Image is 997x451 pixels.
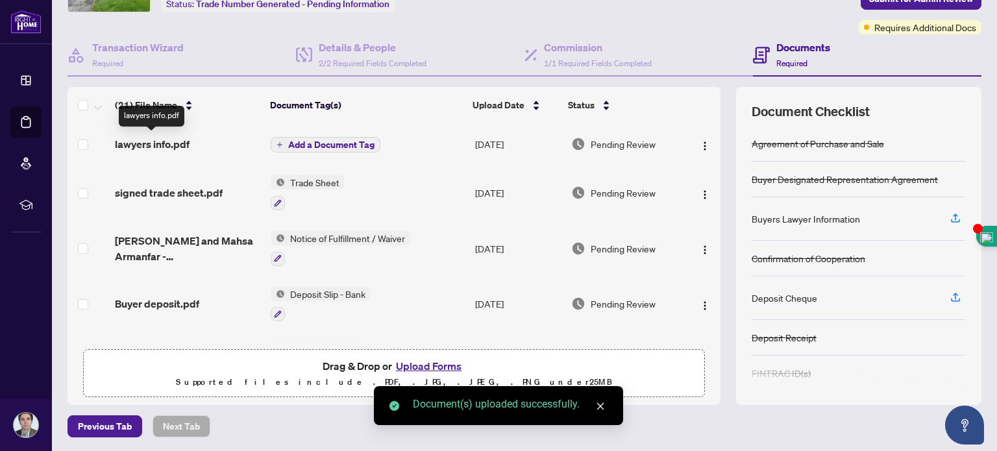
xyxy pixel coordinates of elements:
[14,413,38,437] img: Profile Icon
[271,175,345,210] button: Status IconTrade Sheet
[695,182,715,203] button: Logo
[115,98,177,112] span: (21) File Name
[571,241,585,256] img: Document Status
[776,40,830,55] h4: Documents
[271,137,380,152] button: Add a Document Tag
[413,396,608,412] div: Document(s) uploaded successfully.
[92,374,696,390] p: Supported files include .PDF, .JPG, .JPEG, .PNG under 25 MB
[115,136,190,152] span: lawyers info.pdf
[700,245,710,255] img: Logo
[265,87,467,123] th: Document Tag(s)
[285,287,371,301] span: Deposit Slip - Bank
[92,58,123,68] span: Required
[271,231,285,245] img: Status Icon
[115,296,199,311] span: Buyer deposit.pdf
[470,276,566,332] td: [DATE]
[752,212,860,226] div: Buyers Lawyer Information
[470,332,566,387] td: [DATE]
[593,399,608,413] a: Close
[271,136,380,153] button: Add a Document Tag
[695,238,715,259] button: Logo
[110,87,265,123] th: (21) File Name
[752,172,938,186] div: Buyer Designated Representation Agreement
[84,350,704,398] span: Drag & Drop orUpload FormsSupported files include .PDF, .JPG, .JPEG, .PNG under25MB
[571,297,585,311] img: Document Status
[700,141,710,151] img: Logo
[568,98,595,112] span: Status
[271,175,285,189] img: Status Icon
[591,297,656,311] span: Pending Review
[277,141,283,148] span: plus
[596,402,605,411] span: close
[752,103,870,121] span: Document Checklist
[92,40,184,55] h4: Transaction Wizard
[571,186,585,200] img: Document Status
[319,40,426,55] h4: Details & People
[153,415,210,437] button: Next Tab
[874,20,976,34] span: Requires Additional Docs
[571,137,585,151] img: Document Status
[752,366,811,380] div: FINTRAC ID(s)
[323,358,465,374] span: Drag & Drop or
[695,293,715,314] button: Logo
[319,58,426,68] span: 2/2 Required Fields Completed
[544,40,652,55] h4: Commission
[544,58,652,68] span: 1/1 Required Fields Completed
[945,406,984,445] button: Open asap
[271,287,285,301] img: Status Icon
[288,140,375,149] span: Add a Document Tag
[591,186,656,200] span: Pending Review
[285,231,410,245] span: Notice of Fulfillment / Waiver
[467,87,563,123] th: Upload Date
[271,342,285,356] img: Status Icon
[285,175,345,189] span: Trade Sheet
[752,291,817,305] div: Deposit Cheque
[776,58,807,68] span: Required
[10,10,42,34] img: logo
[752,251,865,265] div: Confirmation of Cooperation
[115,185,223,201] span: signed trade sheet.pdf
[115,233,260,264] span: [PERSON_NAME] and Mahsa Armanfar - [GEOGRAPHIC_DATA] 124 - Notice.pdf
[389,401,399,411] span: check-circle
[271,342,360,377] button: Status IconDeposit Receipt
[285,342,360,356] span: Deposit Receipt
[68,415,142,437] button: Previous Tab
[271,231,410,266] button: Status IconNotice of Fulfillment / Waiver
[563,87,683,123] th: Status
[470,221,566,276] td: [DATE]
[271,287,371,322] button: Status IconDeposit Slip - Bank
[392,358,465,374] button: Upload Forms
[591,241,656,256] span: Pending Review
[119,106,184,127] div: lawyers info.pdf
[591,137,656,151] span: Pending Review
[695,134,715,154] button: Logo
[473,98,524,112] span: Upload Date
[752,330,817,345] div: Deposit Receipt
[752,136,884,151] div: Agreement of Purchase and Sale
[78,416,132,437] span: Previous Tab
[470,165,566,221] td: [DATE]
[470,123,566,165] td: [DATE]
[700,189,710,200] img: Logo
[700,300,710,311] img: Logo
